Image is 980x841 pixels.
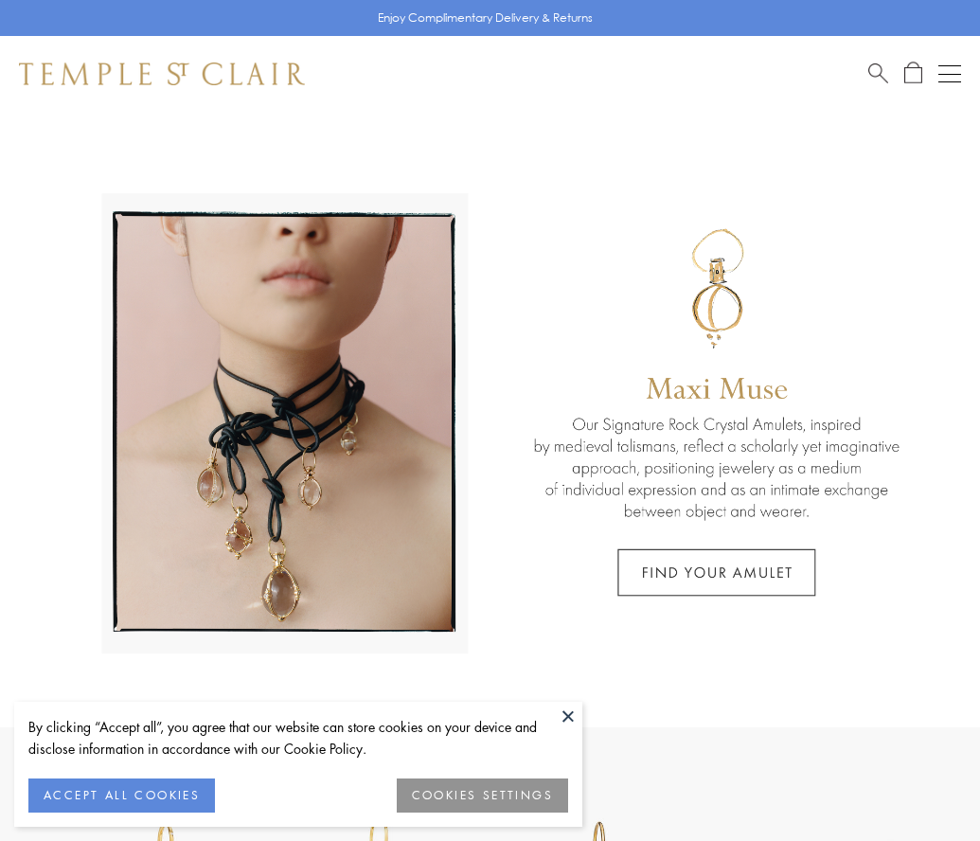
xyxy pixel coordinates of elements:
button: ACCEPT ALL COOKIES [28,778,215,813]
p: Enjoy Complimentary Delivery & Returns [378,9,593,27]
a: Search [868,62,888,85]
div: By clicking “Accept all”, you agree that our website can store cookies on your device and disclos... [28,716,568,760]
button: Open navigation [938,63,961,85]
button: COOKIES SETTINGS [397,778,568,813]
img: Temple St. Clair [19,63,305,85]
a: Open Shopping Bag [904,62,922,85]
